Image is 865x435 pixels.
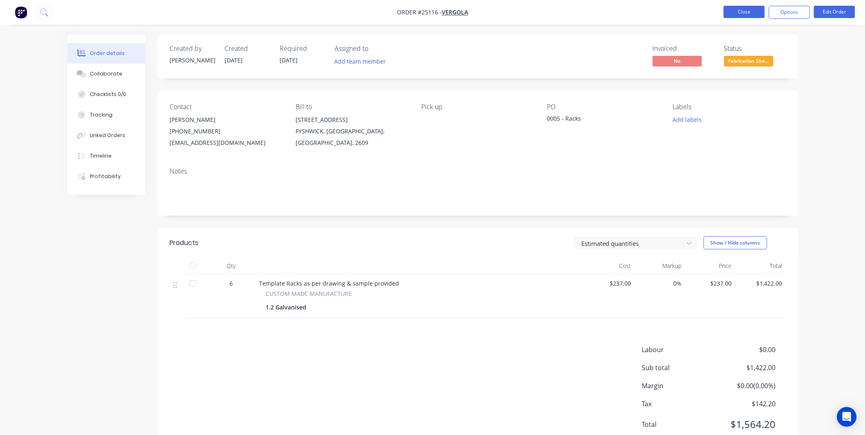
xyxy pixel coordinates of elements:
div: Contact [170,103,282,111]
div: [PERSON_NAME] [170,56,215,64]
div: Cost [585,258,635,274]
span: $1,422.00 [739,279,782,288]
span: $237.00 [688,279,732,288]
div: Products [170,238,199,248]
span: Tax [642,399,715,409]
div: Timeline [90,152,112,160]
div: 1.2 Galvanised [266,301,310,313]
div: PO [547,103,660,111]
button: Fabrication She... [724,56,773,68]
div: Assigned to [335,45,417,53]
button: Close [724,6,765,18]
button: Tracking [67,105,145,125]
button: Linked Orders [67,125,145,146]
span: $237.00 [588,279,632,288]
div: Markup [635,258,685,274]
div: [EMAIL_ADDRESS][DOMAIN_NAME] [170,137,282,149]
span: [DATE] [280,56,298,64]
div: Notes [170,167,786,175]
span: CUSTOM MADE MANUFACTURE [266,289,352,298]
div: Required [280,45,325,53]
button: Show / Hide columns [704,236,767,250]
button: Order details [67,43,145,64]
div: Profitability [90,173,121,180]
div: Open Intercom Messenger [837,407,857,427]
div: Status [724,45,786,53]
button: Timeline [67,146,145,166]
div: Bill to [296,103,408,111]
span: Margin [642,381,715,391]
div: Created [225,45,270,53]
button: Collaborate [67,64,145,84]
div: Total [735,258,786,274]
div: [STREET_ADDRESS]FYSHWICK, [GEOGRAPHIC_DATA], [GEOGRAPHIC_DATA], 2609 [296,114,408,149]
div: Pick up [421,103,534,111]
div: Order details [90,50,125,57]
div: Labels [673,103,785,111]
span: 0% [638,279,682,288]
button: Edit Order [814,6,855,18]
span: Total [642,419,715,429]
span: Order #25116 - [397,9,442,16]
div: 0005 - Racks [547,114,650,126]
span: $1,564.20 [715,417,776,432]
button: Checklists 0/0 [67,84,145,105]
span: $142.20 [715,399,776,409]
span: $1,422.00 [715,363,776,373]
button: Add team member [335,56,391,67]
span: $0.00 [715,345,776,355]
div: Tracking [90,111,112,119]
div: [PERSON_NAME] [170,114,282,126]
div: Collaborate [90,70,122,78]
span: 6 [230,279,233,288]
img: Factory [15,6,27,18]
span: Sub total [642,363,715,373]
div: Price [685,258,736,274]
div: [STREET_ADDRESS] [296,114,408,126]
div: Linked Orders [90,132,125,139]
div: [PHONE_NUMBER] [170,126,282,137]
div: Checklists 0/0 [90,91,126,98]
button: Add team member [330,56,390,67]
button: Options [769,6,810,19]
span: Labour [642,345,715,355]
div: FYSHWICK, [GEOGRAPHIC_DATA], [GEOGRAPHIC_DATA], 2609 [296,126,408,149]
span: Template Racks as per drawing & sample provided [259,279,399,287]
span: [DATE] [225,56,243,64]
button: Profitability [67,166,145,187]
button: Add labels [668,114,706,125]
div: [PERSON_NAME][PHONE_NUMBER][EMAIL_ADDRESS][DOMAIN_NAME] [170,114,282,149]
a: VERGOLA [442,9,468,16]
div: Created by [170,45,215,53]
span: Fabrication She... [724,56,773,66]
div: Invoiced [653,45,714,53]
span: $0.00 ( 0.00 %) [715,381,776,391]
div: Qty [207,258,256,274]
span: No [653,56,702,66]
